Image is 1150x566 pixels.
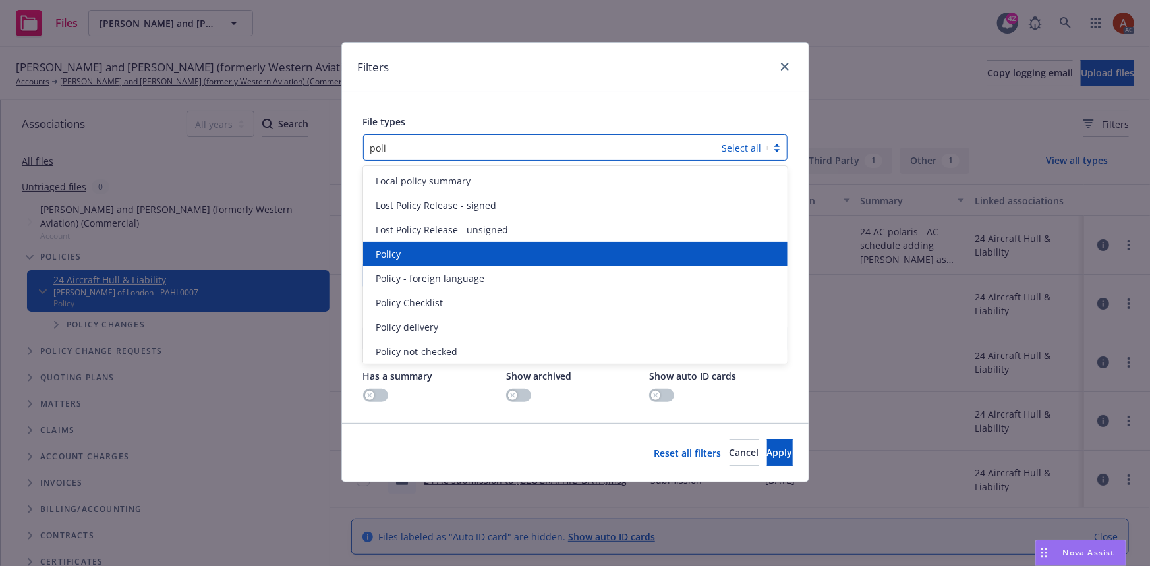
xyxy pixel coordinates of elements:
span: Apply [767,446,793,459]
span: Show auto ID cards [649,370,736,382]
button: Nova Assist [1035,540,1126,566]
span: Policy Checklist [376,296,444,310]
span: Has a summary [363,370,433,382]
span: File types [363,115,406,128]
a: Reset all filters [654,446,722,460]
div: Drag to move [1036,540,1052,565]
span: Local policy summary [376,174,471,188]
span: Lost Policy Release - unsigned [376,223,509,237]
span: Policy delivery [376,320,439,334]
h1: Filters [358,59,389,76]
span: Show archived [506,370,571,382]
button: Cancel [730,439,759,466]
span: Policy - foreign language [376,271,485,285]
span: Policy [376,247,401,261]
span: Cancel [730,446,759,459]
a: Select all [722,142,762,154]
span: Nova Assist [1063,547,1115,558]
span: Lost Policy Release - signed [376,198,497,212]
a: close [777,59,793,74]
span: Policy not-checked [376,345,458,358]
button: Apply [767,439,793,466]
